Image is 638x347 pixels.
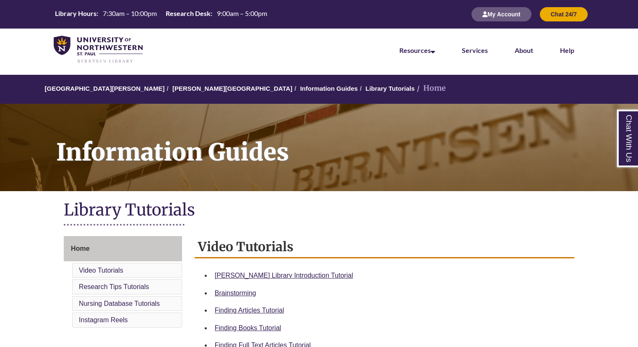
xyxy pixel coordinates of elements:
[52,9,99,18] th: Library Hours:
[79,316,128,323] a: Instagram Reels
[79,267,123,274] a: Video Tutorials
[560,46,574,54] a: Help
[215,324,281,331] a: Finding Books Tutorial
[215,272,353,279] a: [PERSON_NAME] Library Introduction Tutorial
[52,9,271,19] table: Hours Today
[64,200,574,222] h1: Library Tutorials
[515,46,533,54] a: About
[462,46,488,54] a: Services
[365,85,414,92] a: Library Tutorials
[172,85,292,92] a: [PERSON_NAME][GEOGRAPHIC_DATA]
[64,236,182,329] div: Guide Page Menu
[54,36,143,64] img: UNWSP Library Logo
[471,7,531,21] button: My Account
[415,82,446,95] li: Home
[71,245,89,252] span: Home
[195,236,574,258] h2: Video Tutorials
[44,85,164,92] a: [GEOGRAPHIC_DATA][PERSON_NAME]
[103,9,157,17] span: 7:30am – 10:00pm
[47,104,638,180] h1: Information Guides
[79,283,149,290] a: Research Tips Tutorials
[300,85,358,92] a: Information Guides
[399,46,435,54] a: Resources
[215,289,256,297] a: Brainstorming
[540,11,588,18] a: Chat 24/7
[79,300,160,307] a: Nursing Database Tutorials
[52,9,271,20] a: Hours Today
[64,236,182,261] a: Home
[471,11,531,18] a: My Account
[540,7,588,21] button: Chat 24/7
[217,9,267,17] span: 9:00am – 5:00pm
[162,9,214,18] th: Research Desk:
[215,307,284,314] a: Finding Articles Tutorial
